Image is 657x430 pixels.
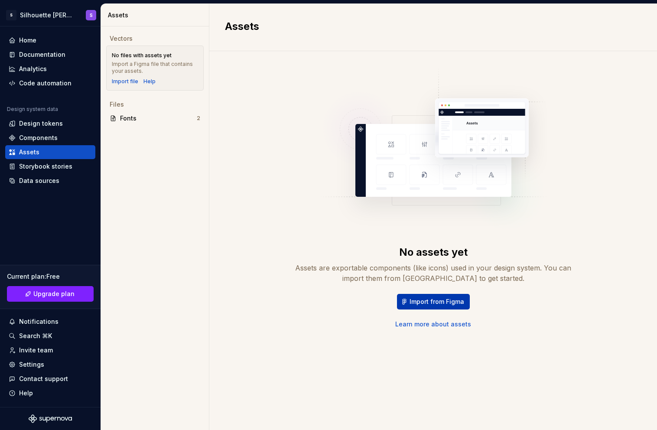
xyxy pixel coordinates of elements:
[112,78,138,85] button: Import file
[5,48,95,62] a: Documentation
[19,65,47,73] div: Analytics
[395,320,471,329] a: Learn more about assets
[19,148,39,156] div: Assets
[7,106,58,113] div: Design system data
[19,389,33,397] div: Help
[5,76,95,90] a: Code automation
[19,317,59,326] div: Notifications
[19,134,58,142] div: Components
[143,78,156,85] a: Help
[108,11,205,20] div: Assets
[110,34,200,43] div: Vectors
[2,6,99,24] button: SSilhouette [PERSON_NAME]S
[5,62,95,76] a: Analytics
[90,12,93,19] div: S
[225,20,631,33] h2: Assets
[19,375,68,383] div: Contact support
[410,297,464,306] span: Import from Figma
[5,372,95,386] button: Contact support
[19,176,59,185] div: Data sources
[106,111,204,125] a: Fonts2
[5,160,95,173] a: Storybook stories
[19,346,53,355] div: Invite team
[6,10,16,20] div: S
[20,11,75,20] div: Silhouette [PERSON_NAME]
[112,52,172,59] div: No files with assets yet
[7,272,94,281] div: Current plan : Free
[5,145,95,159] a: Assets
[5,358,95,371] a: Settings
[5,131,95,145] a: Components
[5,386,95,400] button: Help
[5,315,95,329] button: Notifications
[29,414,72,423] svg: Supernova Logo
[19,79,72,88] div: Code automation
[19,162,72,171] div: Storybook stories
[295,263,572,283] div: Assets are exportable components (like icons) used in your design system. You can import them fro...
[33,290,75,298] span: Upgrade plan
[19,360,44,369] div: Settings
[5,33,95,47] a: Home
[19,332,52,340] div: Search ⌘K
[7,286,94,302] a: Upgrade plan
[120,114,197,123] div: Fonts
[112,61,198,75] div: Import a Figma file that contains your assets.
[397,294,470,309] button: Import from Figma
[110,100,200,109] div: Files
[5,343,95,357] a: Invite team
[5,329,95,343] button: Search ⌘K
[19,119,63,128] div: Design tokens
[19,36,36,45] div: Home
[197,115,200,122] div: 2
[5,117,95,130] a: Design tokens
[5,174,95,188] a: Data sources
[19,50,65,59] div: Documentation
[399,245,468,259] div: No assets yet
